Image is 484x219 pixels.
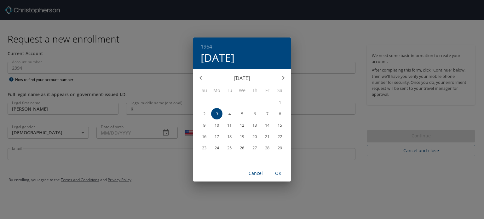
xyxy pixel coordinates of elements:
[208,74,276,82] p: [DATE]
[215,146,219,150] p: 24
[227,146,232,150] p: 25
[278,135,282,139] p: 22
[262,119,273,131] button: 14
[262,108,273,119] button: 7
[240,135,244,139] p: 19
[252,146,257,150] p: 27
[262,131,273,142] button: 21
[249,87,260,94] span: Th
[202,146,206,150] p: 23
[248,170,263,177] span: Cancel
[271,170,286,177] span: OK
[211,108,222,119] button: 3
[224,131,235,142] button: 18
[215,123,219,127] p: 10
[201,42,212,51] button: 1964
[274,142,285,153] button: 29
[274,119,285,131] button: 15
[227,123,232,127] p: 11
[268,168,288,179] button: OK
[236,142,248,153] button: 26
[201,51,234,64] button: [DATE]
[211,131,222,142] button: 17
[236,87,248,94] span: We
[262,142,273,153] button: 28
[241,112,243,116] p: 5
[274,87,285,94] span: Sa
[279,112,281,116] p: 8
[203,123,205,127] p: 9
[199,87,210,94] span: Su
[249,108,260,119] button: 6
[224,119,235,131] button: 11
[279,101,281,105] p: 1
[278,146,282,150] p: 29
[224,87,235,94] span: Tu
[249,142,260,153] button: 27
[265,146,269,150] p: 28
[211,142,222,153] button: 24
[274,108,285,119] button: 8
[252,135,257,139] p: 20
[224,108,235,119] button: 4
[199,131,210,142] button: 16
[265,135,269,139] p: 21
[236,108,248,119] button: 5
[199,119,210,131] button: 9
[236,119,248,131] button: 12
[265,123,269,127] p: 14
[227,135,232,139] p: 18
[245,168,266,179] button: Cancel
[278,123,282,127] p: 15
[252,123,257,127] p: 13
[211,87,222,94] span: Mo
[249,131,260,142] button: 20
[240,123,244,127] p: 12
[224,142,235,153] button: 25
[211,119,222,131] button: 10
[199,108,210,119] button: 2
[236,131,248,142] button: 19
[254,112,256,116] p: 6
[249,119,260,131] button: 13
[215,135,219,139] p: 17
[199,142,210,153] button: 23
[228,112,231,116] p: 4
[203,112,205,116] p: 2
[266,112,268,116] p: 7
[274,131,285,142] button: 22
[202,135,206,139] p: 16
[240,146,244,150] p: 26
[274,97,285,108] button: 1
[262,87,273,94] span: Fr
[216,112,218,116] p: 3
